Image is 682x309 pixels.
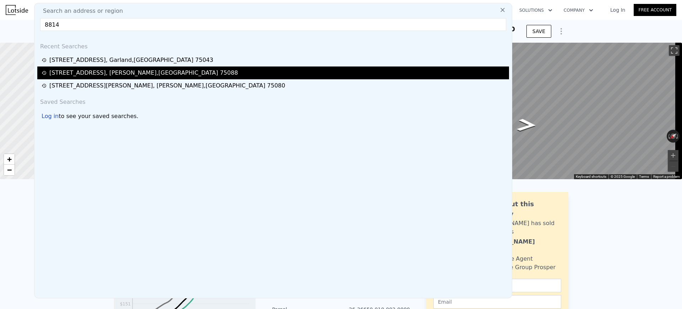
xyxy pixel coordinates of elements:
button: Solutions [514,4,558,17]
div: Ask about this property [482,199,561,219]
a: Zoom out [4,165,15,175]
input: Enter an address, city, region, neighborhood or zip code [40,18,506,31]
a: [STREET_ADDRESS], [PERSON_NAME],[GEOGRAPHIC_DATA] 75088 [42,69,507,77]
div: Saved Searches [37,92,509,109]
a: Report a problem [653,175,680,179]
a: Free Account [634,4,676,16]
a: Zoom in [4,154,15,165]
button: Company [558,4,599,17]
img: Lotside [6,5,28,15]
a: Log In [602,6,634,14]
div: [STREET_ADDRESS] , [PERSON_NAME] , [GEOGRAPHIC_DATA] 75088 [49,69,238,77]
div: [PERSON_NAME] Narayan [482,238,561,255]
input: Email [433,295,561,309]
span: − [7,165,12,174]
a: [STREET_ADDRESS], Garland,[GEOGRAPHIC_DATA] 75043 [42,56,507,64]
button: Zoom out [668,161,678,172]
span: + [7,155,12,164]
button: Toggle fullscreen view [669,45,680,56]
a: Terms (opens in new tab) [639,175,649,179]
div: Realty One Group Prosper [482,263,556,272]
a: [STREET_ADDRESS][PERSON_NAME], [PERSON_NAME],[GEOGRAPHIC_DATA] 75080 [42,81,507,90]
span: to see your saved searches. [59,112,138,121]
button: Zoom in [668,150,678,161]
div: Recent Searches [37,37,509,54]
span: Search an address or region [37,7,123,15]
div: Log in [42,112,59,121]
button: Show Options [554,24,568,38]
tspan: $151 [120,302,131,307]
button: SAVE [526,25,551,38]
div: [PERSON_NAME] has sold 129 homes [482,219,561,236]
button: Rotate clockwise [676,130,680,143]
button: Rotate counterclockwise [667,130,671,143]
div: [STREET_ADDRESS][PERSON_NAME] , [PERSON_NAME] , [GEOGRAPHIC_DATA] 75080 [49,81,285,90]
path: Go Southwest, Tahoe Dr [509,116,545,134]
button: Keyboard shortcuts [576,174,606,179]
div: [STREET_ADDRESS] , Garland , [GEOGRAPHIC_DATA] 75043 [49,56,213,64]
span: © 2025 Google [611,175,635,179]
button: Reset the view [666,130,680,143]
